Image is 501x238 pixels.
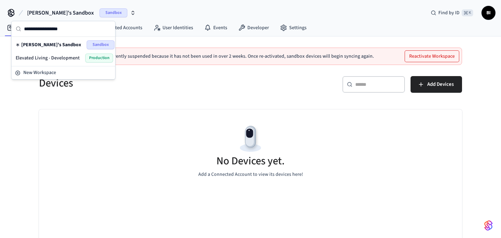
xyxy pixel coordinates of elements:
div: Suggestions [11,37,115,66]
span: Elevated Living - Development [16,55,80,61]
a: Connected Accounts [85,22,148,34]
p: This sandbox workspace is currently suspended because it has not been used in over 2 weeks. Once ... [50,54,374,59]
a: Events [199,22,233,34]
span: ⌘ K [462,9,473,16]
a: User Identities [148,22,199,34]
span: Add Devices [427,80,454,89]
h5: No Devices yet. [216,154,285,168]
p: Add a Connected Account to view its devices here! [198,171,303,178]
span: Sandbox [100,8,127,17]
button: BI [482,6,495,20]
span: Find by ID [438,9,460,16]
button: New Workspace [12,67,114,79]
h5: Devices [39,76,246,90]
span: BI [482,7,495,19]
span: [PERSON_NAME]'s Sandbox [21,41,81,48]
span: New Workspace [23,69,56,76]
img: Devices Empty State [235,123,266,155]
span: Production [85,54,113,63]
span: Sandbox [87,40,114,49]
div: Find by ID⌘ K [425,7,479,19]
a: Developer [233,22,275,34]
span: [PERSON_NAME]'s Sandbox [27,9,94,17]
button: Add Devices [411,76,462,93]
a: Devices [1,22,38,34]
button: Reactivate Workspace [405,51,459,62]
a: Settings [275,22,312,34]
img: SeamLogoGradient.69752ec5.svg [484,220,493,231]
